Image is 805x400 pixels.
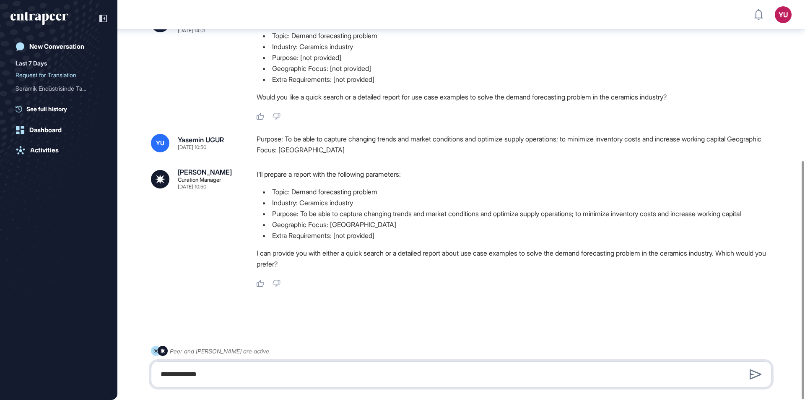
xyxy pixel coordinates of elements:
li: Geographic Focus: [GEOGRAPHIC_DATA] [257,219,778,230]
div: [DATE] 10:50 [178,184,206,189]
div: Seramik Endüstrisinde Tal... [16,82,95,95]
div: Seramik Endüstrisinde Talep Tahminleme Problemi için Kullanım Senaryoları [16,82,102,95]
div: Peer and [PERSON_NAME] are active [170,346,269,356]
div: [DATE] 10:50 [178,145,206,150]
li: Extra Requirements: [not provided] [257,230,778,241]
p: I'll prepare a report with the following parameters: [257,169,778,180]
li: Industry: Ceramics industry [257,41,778,52]
div: Last 7 Days [16,58,47,68]
button: YU [775,6,792,23]
li: Extra Requirements: [not provided] [257,74,778,85]
p: Would you like a quick search or a detailed report for use case examples to solve the demand fore... [257,92,778,102]
div: Request for Translation [16,68,102,82]
li: Industry: Ceramics industry [257,197,778,208]
div: Request for Translation [16,68,95,82]
a: New Conversation [10,38,107,55]
div: Purpose: To be able to capture changing trends and market conditions and optimize supply operatio... [257,134,778,155]
li: Geographic Focus: [not provided] [257,63,778,74]
li: Topic: Demand forecasting problem [257,186,778,197]
span: See full history [26,105,67,113]
div: Activities [30,146,59,154]
div: Dashboard [29,126,62,134]
div: [DATE] 14:01 [178,28,205,33]
a: Activities [10,142,107,159]
a: See full history [16,105,107,113]
p: I can provide you with either a quick search or a detailed report about use case examples to solv... [257,248,778,269]
div: Curation Manager [178,177,221,183]
div: Yasemin UGUR [178,136,224,143]
a: Dashboard [10,122,107,139]
li: Topic: Demand forecasting problem [257,30,778,41]
li: Purpose: [not provided] [257,52,778,63]
div: New Conversation [29,43,84,50]
div: entrapeer-logo [10,12,68,25]
li: Purpose: To be able to capture changing trends and market conditions and optimize supply operatio... [257,208,778,219]
span: YU [156,140,164,146]
div: [PERSON_NAME] [178,169,232,175]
